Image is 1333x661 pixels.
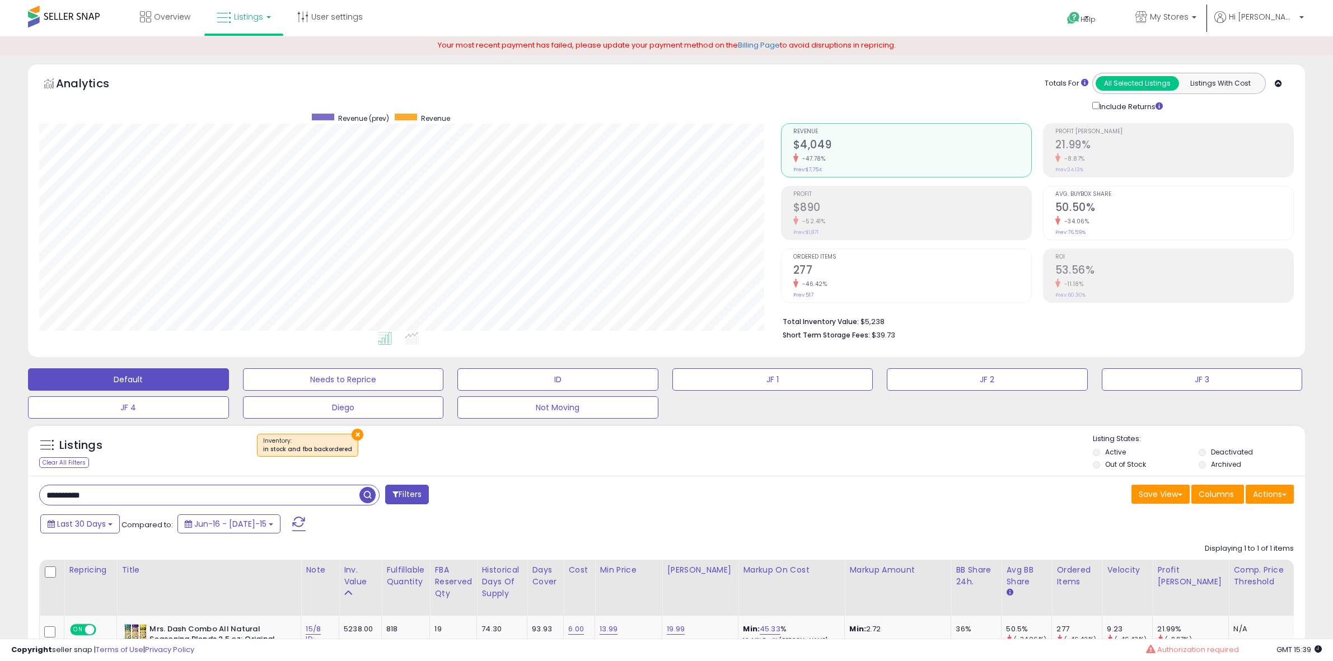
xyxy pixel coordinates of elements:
[1055,138,1293,153] h2: 21.99%
[352,429,363,440] button: ×
[1157,624,1228,634] div: 21.99%
[743,564,840,576] div: Markup on Cost
[738,40,780,50] a: Billing Page
[1211,447,1253,457] label: Deactivated
[194,518,266,529] span: Jun-16 - [DATE]-15
[28,368,229,391] button: Default
[1205,543,1294,554] div: Displaying 1 to 1 of 1 items
[1211,460,1241,469] label: Archived
[234,11,263,22] span: Listings
[95,625,113,634] span: OFF
[793,229,818,236] small: Prev: $1,871
[1229,11,1296,22] span: Hi [PERSON_NAME]
[956,624,993,634] div: 36%
[121,519,173,530] span: Compared to:
[338,114,389,123] span: Revenue (prev)
[56,76,131,94] h5: Analytics
[667,564,733,576] div: [PERSON_NAME]
[263,437,352,453] span: Inventory :
[385,485,429,504] button: Filters
[124,624,147,641] img: 51z2LKvoQKL._SL40_.jpg
[568,624,584,635] a: 6.00
[438,40,896,50] span: Your most recent payment has failed, please update your payment method on the to avoid disruption...
[457,396,658,419] button: Not Moving
[1006,564,1047,588] div: Avg BB Share
[783,317,859,326] b: Total Inventory Value:
[1105,447,1126,457] label: Active
[568,564,590,576] div: Cost
[59,438,102,453] h5: Listings
[793,254,1031,260] span: Ordered Items
[1107,624,1152,634] div: 9.23
[263,446,352,453] div: in stock and fba backordered
[532,564,559,588] div: Days Cover
[243,368,444,391] button: Needs to Reprice
[28,396,229,419] button: JF 4
[672,368,873,391] button: JF 1
[793,138,1031,153] h2: $4,049
[1056,624,1102,634] div: 277
[793,129,1031,135] span: Revenue
[1055,129,1293,135] span: Profit [PERSON_NAME]
[434,564,472,599] div: FBA Reserved Qty
[743,624,760,634] b: Min:
[793,191,1031,198] span: Profit
[11,644,52,655] strong: Copyright
[600,564,657,576] div: Min Price
[1093,434,1305,444] p: Listing States:
[481,624,518,634] div: 74.30
[69,564,112,576] div: Repricing
[1055,229,1086,236] small: Prev: 76.59%
[1055,166,1083,173] small: Prev: 24.13%
[1055,254,1293,260] span: ROI
[1045,78,1088,89] div: Totals For
[1081,15,1096,24] span: Help
[1060,217,1089,226] small: -34.06%
[1014,635,1046,644] small: (-34.06%)
[849,564,946,576] div: Markup Amount
[1055,201,1293,216] h2: 50.50%
[798,280,827,288] small: -46.42%
[96,644,143,655] a: Terms of Use
[849,624,866,634] strong: Min:
[11,645,194,655] div: seller snap | |
[386,624,421,634] div: 818
[1131,485,1190,504] button: Save View
[743,637,836,645] p: 19.44% Profit [PERSON_NAME]
[421,114,450,123] span: Revenue
[434,624,468,634] div: 19
[1233,624,1287,634] div: N/A
[1214,11,1304,36] a: Hi [PERSON_NAME]
[121,564,296,576] div: Title
[154,11,190,22] span: Overview
[481,564,522,599] div: Historical Days Of Supply
[738,560,845,616] th: The percentage added to the cost of goods (COGS) that forms the calculator for Min & Max prices.
[1105,460,1146,469] label: Out of Stock
[457,368,658,391] button: ID
[798,217,826,226] small: -52.41%
[1107,564,1148,576] div: Velocity
[793,201,1031,216] h2: $890
[849,624,942,634] p: 2.72
[57,518,106,529] span: Last 30 Days
[887,368,1088,391] button: JF 2
[145,644,194,655] a: Privacy Policy
[793,264,1031,279] h2: 277
[39,457,89,468] div: Clear All Filters
[1055,264,1293,279] h2: 53.56%
[1060,280,1084,288] small: -11.18%
[1096,76,1179,91] button: All Selected Listings
[1233,564,1291,588] div: Comp. Price Threshold
[243,396,444,419] button: Diego
[783,314,1285,327] li: $5,238
[40,514,120,533] button: Last 30 Days
[1084,100,1176,112] div: Include Returns
[1058,3,1117,36] a: Help
[386,564,425,588] div: Fulfillable Quantity
[344,564,377,588] div: Inv. value
[1102,368,1303,391] button: JF 3
[1064,635,1096,644] small: (-46.42%)
[1055,292,1086,298] small: Prev: 60.30%
[1165,635,1192,644] small: (-8.87%)
[1199,489,1234,500] span: Columns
